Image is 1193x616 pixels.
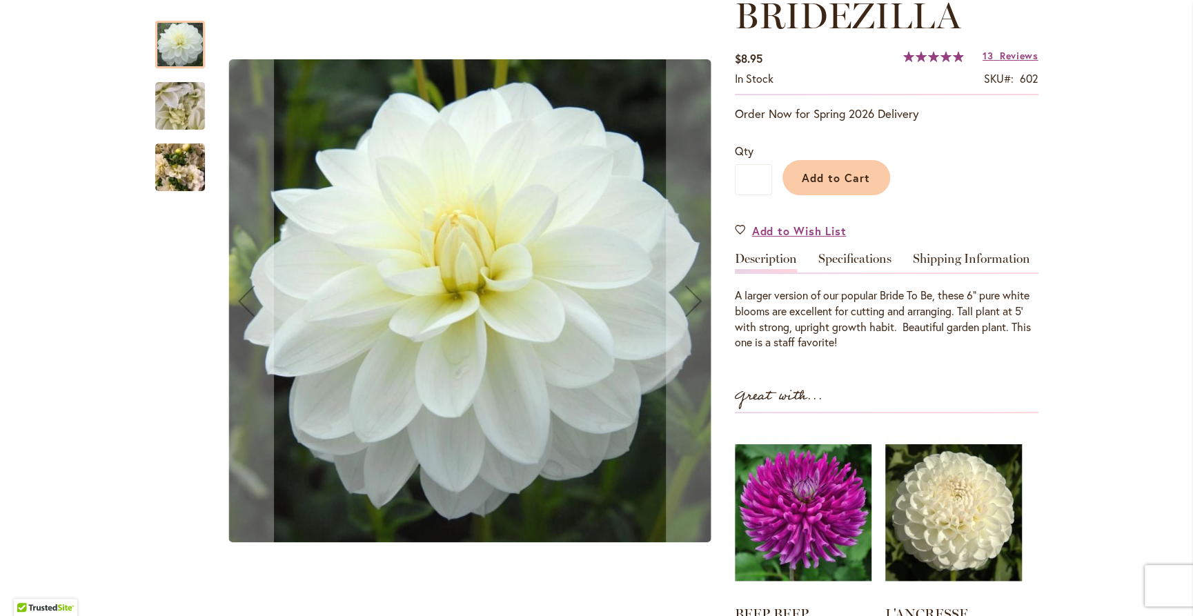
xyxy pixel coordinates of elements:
div: BRIDEZILLA [219,7,721,595]
button: Previous [219,7,274,595]
div: BRIDEZILLA [155,130,205,191]
strong: SKU [984,71,1014,86]
img: BRIDEZILLA [155,135,205,201]
span: 13 [983,49,993,62]
a: Add to Wish List [735,223,847,239]
span: Qty [735,143,753,158]
span: Reviews [1000,49,1038,62]
div: 99% [903,51,964,62]
div: BRIDEZILLA [155,68,219,130]
span: $8.95 [735,51,762,66]
span: In stock [735,71,773,86]
div: BRIDEZILLA [155,7,219,68]
div: Product Images [219,7,785,595]
span: Add to Wish List [752,223,847,239]
a: Specifications [818,252,891,272]
span: Add to Cart [802,170,870,185]
div: Detailed Product Info [735,252,1038,350]
div: A larger version of our popular Bride To Be, these 6" pure white blooms are excellent for cutting... [735,288,1038,350]
div: Availability [735,71,773,87]
a: Description [735,252,797,272]
button: Add to Cart [782,160,890,195]
button: Next [666,7,721,595]
img: BRIDEZILLA [130,69,230,143]
img: BRIDEZILLA [228,59,711,542]
p: Order Now for Spring 2026 Delivery [735,106,1038,122]
a: Shipping Information [913,252,1030,272]
img: L'ANCRESSE [885,427,1022,598]
iframe: Launch Accessibility Center [10,567,49,606]
a: 13 Reviews [983,49,1038,62]
div: BRIDEZILLABRIDEZILLABRIDEZILLA [219,7,721,595]
strong: Great with... [735,385,823,408]
img: BEEP BEEP [735,427,871,598]
div: 602 [1020,71,1038,87]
